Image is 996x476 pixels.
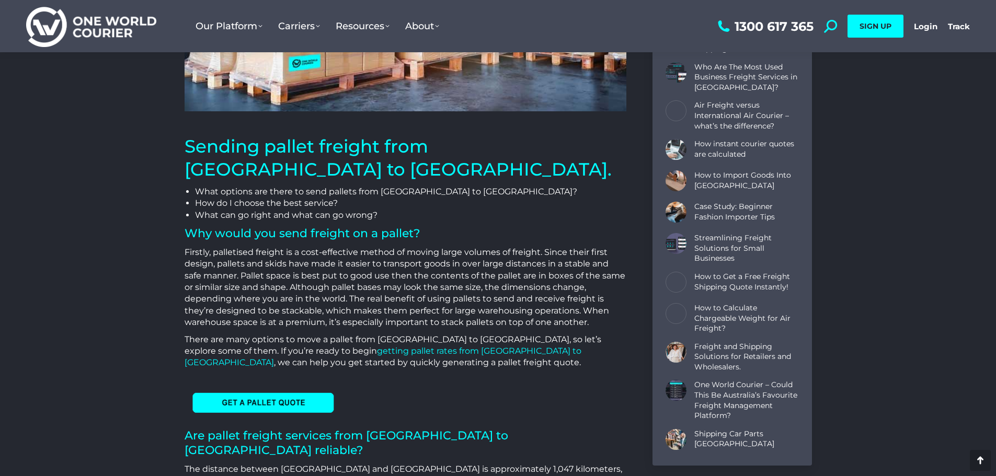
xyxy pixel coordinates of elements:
a: Login [914,21,937,31]
li: How do I choose the best service? [195,198,626,209]
p: There are many options to move a pallet from [GEOGRAPHIC_DATA] to [GEOGRAPHIC_DATA], so let’s exp... [185,334,626,369]
img: One World Courier [26,5,156,48]
a: About [397,10,447,42]
a: Post image [666,380,686,401]
a: How instant courier quotes are calculated [694,139,799,159]
a: Post image [666,303,686,324]
a: Post image [666,101,686,122]
span: SIGN UP [860,21,891,31]
a: Our Platform [188,10,270,42]
span: Carriers [278,20,320,32]
a: How to Calculate Chargeable Weight for Air Freight? [694,303,799,334]
a: Post image [666,62,686,83]
h2: Why would you send freight on a pallet? [185,226,626,241]
a: Track [948,21,970,31]
a: 1300 617 365 [715,20,814,33]
a: Resources [328,10,397,42]
a: How to Get a Free Freight Shipping Quote Instantly! [694,272,799,292]
a: Air Freight versus International Air Courier – what’s the difference? [694,101,799,132]
span: Our Platform [196,20,262,32]
span: About [405,20,439,32]
h2: Are pallet freight services from [GEOGRAPHIC_DATA] to [GEOGRAPHIC_DATA] reliable? [185,428,626,458]
a: How to Import Goods Into [GEOGRAPHIC_DATA] [694,170,799,191]
p: Firstly, palletised freight is a cost-effective method of moving large volumes of freight. Since ... [185,247,626,329]
a: Shipping Car Parts [GEOGRAPHIC_DATA] [694,429,799,449]
li: What can go right and what can go wrong? [195,210,626,221]
a: Post image [666,233,686,254]
img: One World Courier - get a pallet freight quote [185,391,341,414]
a: SIGN UP [848,15,903,38]
a: Post image [666,139,686,160]
a: Post image [666,170,686,191]
a: Post image [666,429,686,450]
li: What options are there to send pallets from [GEOGRAPHIC_DATA] to [GEOGRAPHIC_DATA]? [195,186,626,198]
a: Case Study: Beginner Fashion Importer Tips [694,202,799,222]
a: Carriers [270,10,328,42]
a: Post image [666,342,686,363]
a: Post image [666,202,686,223]
a: Who Are The Most Used Business Freight Services in [GEOGRAPHIC_DATA]? [694,62,799,93]
a: Post image [666,272,686,293]
span: Resources [336,20,390,32]
a: Freight and Shipping Solutions for Retailers and Wholesalers. [694,342,799,373]
a: Streamlining Freight Solutions for Small Businesses [694,233,799,264]
h1: Sending pallet freight from [GEOGRAPHIC_DATA] to [GEOGRAPHIC_DATA]. [185,135,626,181]
a: getting pallet rates from [GEOGRAPHIC_DATA] to [GEOGRAPHIC_DATA] [185,346,581,367]
a: One World Courier – Could This Be Australia’s Favourite Freight Management Platform? [694,380,799,421]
